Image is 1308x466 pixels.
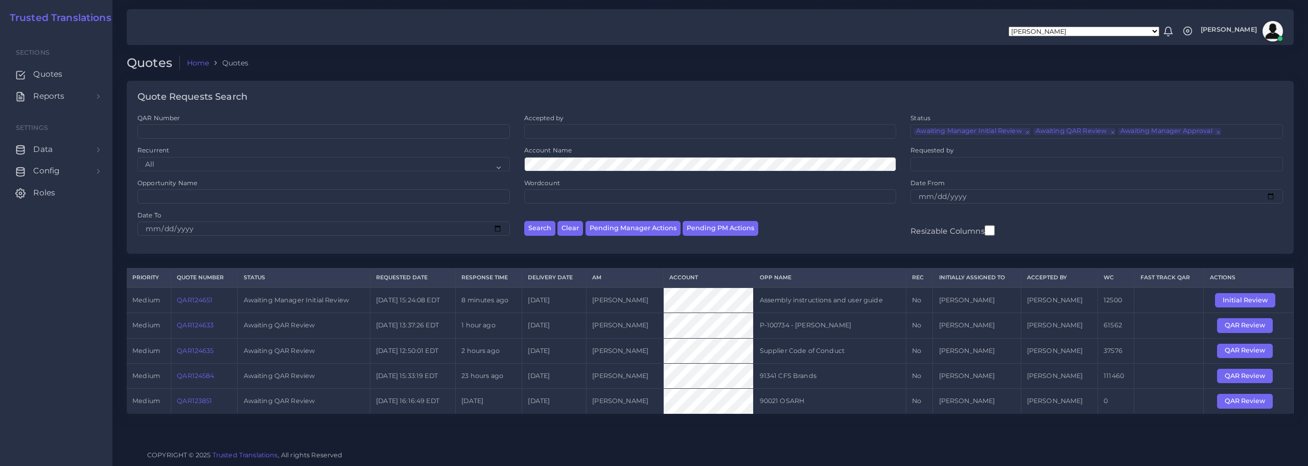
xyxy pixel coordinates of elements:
[522,269,587,287] th: Delivery Date
[754,363,906,388] td: 91341 CFS Brands
[8,139,105,160] a: Data
[906,313,933,338] td: No
[1134,269,1204,287] th: Fast Track QAR
[132,321,160,329] span: medium
[524,179,560,187] label: Wordcount
[587,269,663,287] th: AM
[3,12,111,24] a: Trusted Translations
[683,221,758,236] button: Pending PM Actions
[933,313,1021,338] td: [PERSON_NAME]
[906,363,933,388] td: No
[557,221,583,236] button: Clear
[33,165,60,176] span: Config
[8,85,105,107] a: Reports
[177,296,213,304] a: QAR124651
[16,49,50,56] span: Sections
[370,389,455,414] td: [DATE] 16:16:49 EDT
[522,389,587,414] td: [DATE]
[33,144,53,155] span: Data
[278,450,343,460] span: , All rights Reserved
[1021,338,1097,363] td: [PERSON_NAME]
[933,287,1021,313] td: [PERSON_NAME]
[522,363,587,388] td: [DATE]
[1033,128,1116,135] li: Awaiting QAR Review
[906,389,933,414] td: No
[587,287,663,313] td: [PERSON_NAME]
[663,269,754,287] th: Account
[524,114,564,122] label: Accepted by
[1217,371,1280,379] a: QAR Review
[985,224,995,237] input: Resizable Columns
[238,287,370,313] td: Awaiting Manager Initial Review
[238,269,370,287] th: Status
[127,56,180,71] h2: Quotes
[238,363,370,388] td: Awaiting QAR Review
[754,269,906,287] th: Opp Name
[132,296,160,304] span: medium
[587,338,663,363] td: [PERSON_NAME]
[137,114,180,122] label: QAR Number
[370,287,455,313] td: [DATE] 15:24:08 EDT
[1217,321,1280,329] a: QAR Review
[370,338,455,363] td: [DATE] 12:50:01 EDT
[1217,394,1273,408] button: QAR Review
[522,313,587,338] td: [DATE]
[171,269,238,287] th: Quote Number
[906,269,933,287] th: REC
[16,124,48,131] span: Settings
[910,146,954,154] label: Requested by
[1098,338,1134,363] td: 37576
[1215,296,1282,303] a: Initial Review
[1217,318,1273,332] button: QAR Review
[1021,363,1097,388] td: [PERSON_NAME]
[132,372,160,380] span: medium
[1021,389,1097,414] td: [PERSON_NAME]
[1201,27,1257,33] span: [PERSON_NAME]
[1098,363,1134,388] td: 111460
[1021,287,1097,313] td: [PERSON_NAME]
[177,372,214,380] a: QAR124584
[754,313,906,338] td: P-100734 - [PERSON_NAME]
[238,313,370,338] td: Awaiting QAR Review
[1215,293,1275,307] button: Initial Review
[8,160,105,182] a: Config
[370,269,455,287] th: Requested Date
[1196,21,1287,41] a: [PERSON_NAME]avatar
[177,321,214,329] a: QAR124633
[213,451,278,459] a: Trusted Translations
[132,347,160,354] span: medium
[456,269,522,287] th: Response Time
[906,338,933,363] td: No
[1098,389,1134,414] td: 0
[910,114,930,122] label: Status
[754,338,906,363] td: Supplier Code of Conduct
[456,287,522,313] td: 8 minutes ago
[137,211,161,219] label: Date To
[137,179,197,187] label: Opportunity Name
[1098,313,1134,338] td: 61562
[456,363,522,388] td: 23 hours ago
[906,287,933,313] td: No
[1217,397,1280,405] a: QAR Review
[137,92,247,103] h4: Quote Requests Search
[914,128,1030,135] li: Awaiting Manager Initial Review
[1118,128,1221,135] li: Awaiting Manager Approval
[177,347,214,354] a: QAR124635
[33,91,64,102] span: Reports
[754,389,906,414] td: 90021 OSARH
[1098,269,1134,287] th: WC
[1098,287,1134,313] td: 12500
[754,287,906,313] td: Assembly instructions and user guide
[456,338,522,363] td: 2 hours ago
[586,221,681,236] button: Pending Manager Actions
[1021,269,1097,287] th: Accepted by
[137,146,169,154] label: Recurrent
[456,389,522,414] td: [DATE]
[370,363,455,388] td: [DATE] 15:33:19 EDT
[132,397,160,405] span: medium
[910,179,945,187] label: Date From
[238,338,370,363] td: Awaiting QAR Review
[1021,313,1097,338] td: [PERSON_NAME]
[933,389,1021,414] td: [PERSON_NAME]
